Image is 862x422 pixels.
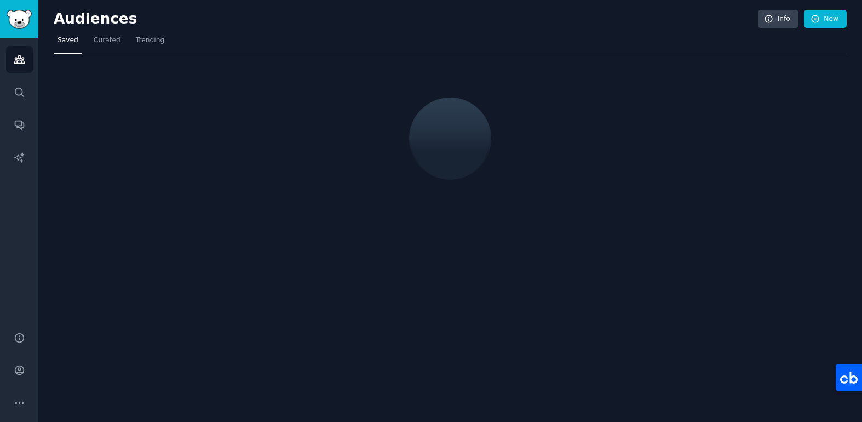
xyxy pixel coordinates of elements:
a: Curated [90,32,124,54]
a: Trending [132,32,168,54]
h2: Audiences [54,10,758,28]
span: Saved [58,36,78,45]
a: Saved [54,32,82,54]
span: Trending [136,36,164,45]
a: Info [758,10,798,28]
a: New [804,10,847,28]
span: Curated [94,36,120,45]
img: GummySearch logo [7,10,32,29]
